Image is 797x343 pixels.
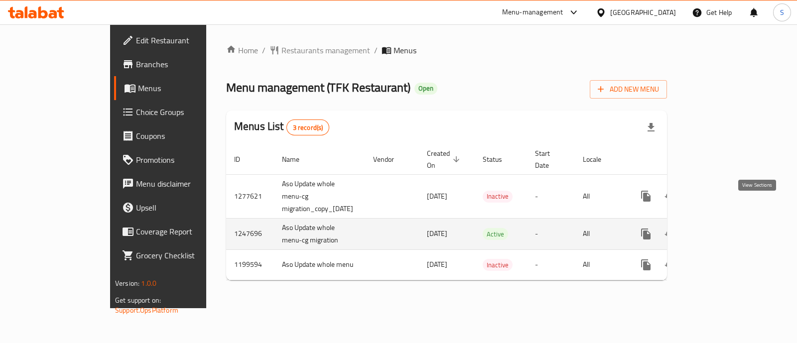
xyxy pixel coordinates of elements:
button: Add New Menu [590,80,667,99]
button: more [634,253,658,277]
span: Choice Groups [136,106,235,118]
button: more [634,222,658,246]
span: Status [483,153,515,165]
div: Active [483,228,508,240]
span: Branches [136,58,235,70]
span: Add New Menu [598,83,659,96]
div: Inactive [483,259,513,271]
td: All [575,174,626,218]
td: - [527,174,575,218]
div: Inactive [483,191,513,203]
button: more [634,184,658,208]
span: Version: [115,277,139,290]
td: 1199594 [226,249,274,280]
span: Upsell [136,202,235,214]
a: Support.OpsPlatform [115,304,178,317]
h2: Menus List [234,119,329,135]
span: Menus [138,82,235,94]
td: Aso Update whole menu-cg migration_copy_[DATE] [274,174,365,218]
td: Aso Update whole menu-cg migration [274,218,365,249]
div: Open [414,83,437,95]
nav: breadcrumb [226,44,667,56]
span: Get support on: [115,294,161,307]
a: Branches [114,52,243,76]
span: [DATE] [427,258,447,271]
span: Menu management ( TFK Restaurant ) [226,76,410,99]
span: Promotions [136,154,235,166]
div: Menu-management [502,6,563,18]
td: All [575,218,626,249]
button: Change Status [658,253,682,277]
a: Menu disclaimer [114,172,243,196]
span: Name [282,153,312,165]
span: Coverage Report [136,226,235,237]
span: Active [483,229,508,240]
div: [GEOGRAPHIC_DATA] [610,7,676,18]
span: 1.0.0 [141,277,156,290]
span: Edit Restaurant [136,34,235,46]
button: Change Status [658,184,682,208]
span: Coupons [136,130,235,142]
td: All [575,249,626,280]
a: Upsell [114,196,243,220]
a: Promotions [114,148,243,172]
a: Coupons [114,124,243,148]
a: Restaurants management [269,44,370,56]
a: Coverage Report [114,220,243,243]
span: Open [414,84,437,93]
span: Inactive [483,191,513,202]
span: [DATE] [427,227,447,240]
span: ID [234,153,253,165]
span: Locale [583,153,614,165]
div: Total records count [286,119,330,135]
td: 1277621 [226,174,274,218]
button: Change Status [658,222,682,246]
table: enhanced table [226,144,738,280]
span: Restaurants management [281,44,370,56]
span: [DATE] [427,190,447,203]
span: Vendor [373,153,407,165]
span: Menu disclaimer [136,178,235,190]
span: Created On [427,147,463,171]
td: - [527,218,575,249]
td: Aso Update whole menu [274,249,365,280]
a: Grocery Checklist [114,243,243,267]
span: Grocery Checklist [136,249,235,261]
a: Edit Restaurant [114,28,243,52]
a: Choice Groups [114,100,243,124]
td: 1247696 [226,218,274,249]
span: Menus [394,44,416,56]
div: Export file [639,115,663,139]
th: Actions [626,144,738,175]
span: Inactive [483,259,513,271]
span: Start Date [535,147,563,171]
a: Menus [114,76,243,100]
span: S [780,7,784,18]
li: / [262,44,266,56]
li: / [374,44,378,56]
span: 3 record(s) [287,123,329,132]
td: - [527,249,575,280]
